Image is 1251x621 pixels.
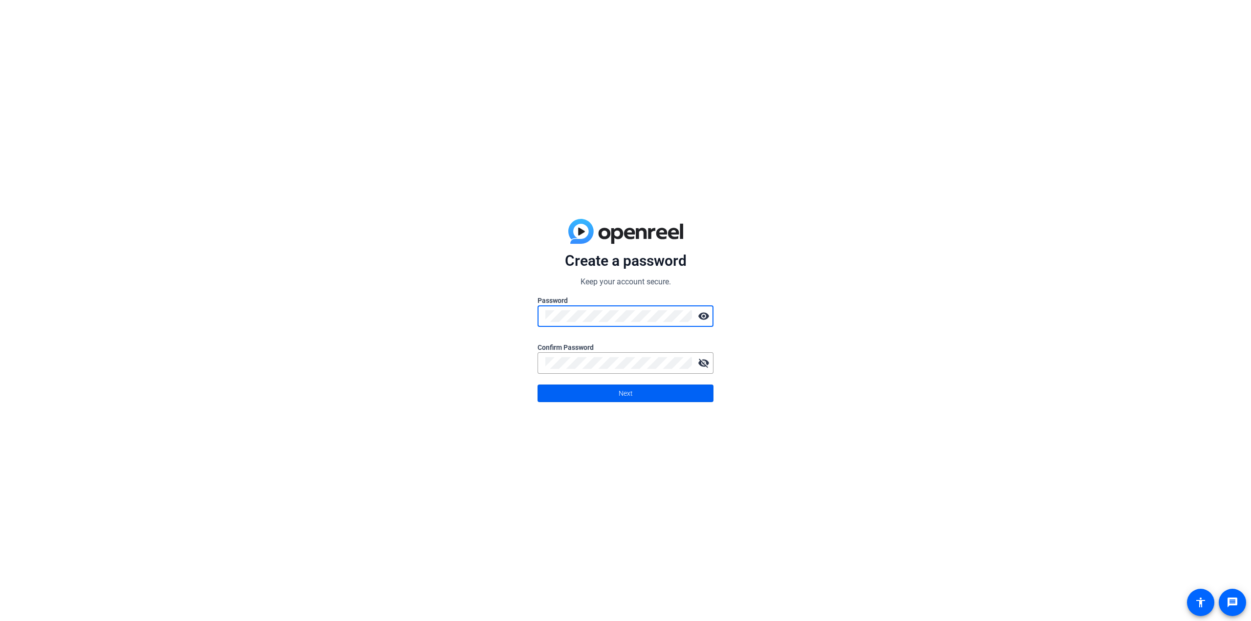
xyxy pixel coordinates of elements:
[538,343,713,352] label: Confirm Password
[694,353,713,373] mat-icon: visibility_off
[694,306,713,326] mat-icon: visibility
[538,252,713,270] p: Create a password
[538,385,713,402] button: Next
[538,276,713,288] p: Keep your account secure.
[538,296,713,305] label: Password
[619,384,633,403] span: Next
[568,219,683,244] img: blue-gradient.svg
[1227,597,1238,608] mat-icon: message
[1195,597,1207,608] mat-icon: accessibility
